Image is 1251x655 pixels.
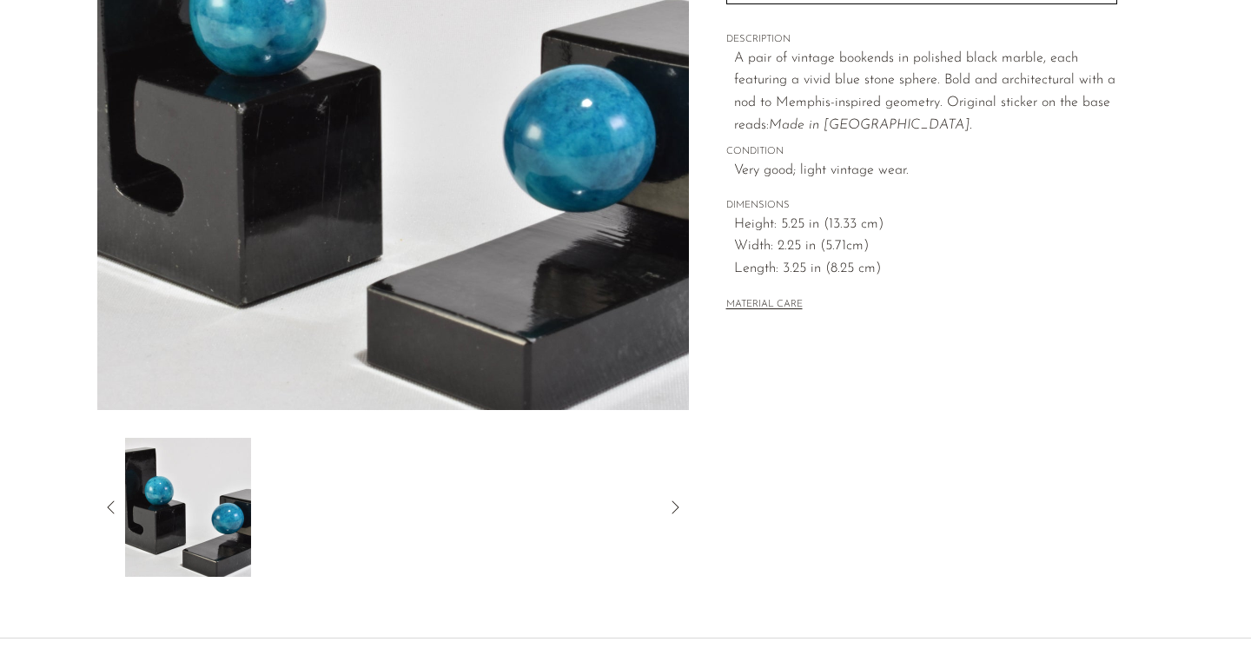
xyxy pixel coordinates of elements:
[726,198,1117,214] span: DIMENSIONS
[734,235,1117,258] span: Width: 2.25 in (5.71cm)
[125,438,251,577] img: Italian Sphere Marble Bookends
[769,118,972,132] em: Made in [GEOGRAPHIC_DATA].
[734,214,1117,236] span: Height: 5.25 in (13.33 cm)
[734,48,1117,136] p: A pair of vintage bookends in polished black marble, each featuring a vivid blue stone sphere. Bo...
[726,299,803,312] button: MATERIAL CARE
[726,32,1117,48] span: DESCRIPTION
[734,160,1117,182] span: Very good; light vintage wear.
[726,144,1117,160] span: CONDITION
[734,258,1117,281] span: Length: 3.25 in (8.25 cm)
